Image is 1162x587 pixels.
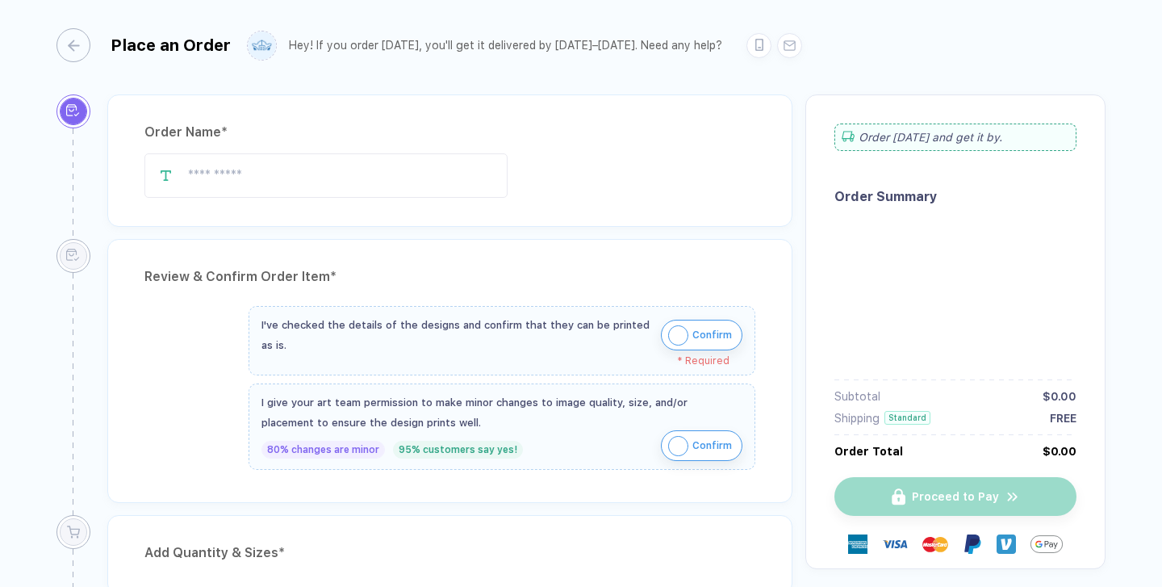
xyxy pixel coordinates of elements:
span: Confirm [692,322,732,348]
div: Order Summary [834,189,1076,204]
button: iconConfirm [661,430,742,461]
div: Subtotal [834,390,880,403]
img: user profile [248,31,276,60]
img: icon [668,436,688,456]
button: iconConfirm [661,320,742,350]
img: visa [882,531,908,557]
div: $0.00 [1043,390,1076,403]
div: Hey! If you order [DATE], you'll get it delivered by [DATE]–[DATE]. Need any help? [289,39,722,52]
img: Venmo [997,535,1016,554]
img: GPay [1030,528,1063,560]
div: I give your art team permission to make minor changes to image quality, size, and/or placement to... [261,392,742,433]
div: $0.00 [1043,445,1076,458]
div: 80% changes are minor [261,441,385,459]
div: Order Name [144,119,755,145]
img: master-card [922,531,948,557]
div: Standard [884,411,930,425]
div: Shipping [834,412,880,425]
img: express [848,535,867,554]
img: Paypal [963,535,982,554]
div: I've checked the details of the designs and confirm that they can be printed as is. [261,315,653,355]
img: icon [668,325,688,346]
div: * Required [261,355,729,367]
div: Review & Confirm Order Item [144,264,755,290]
div: 95% customers say yes! [393,441,523,459]
div: Order [DATE] and get it by . [834,124,1076,151]
div: Order Total [834,445,903,458]
div: Add Quantity & Sizes [144,540,755,566]
div: FREE [1050,412,1076,425]
span: Confirm [692,433,732,459]
div: Place an Order [111,36,231,55]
